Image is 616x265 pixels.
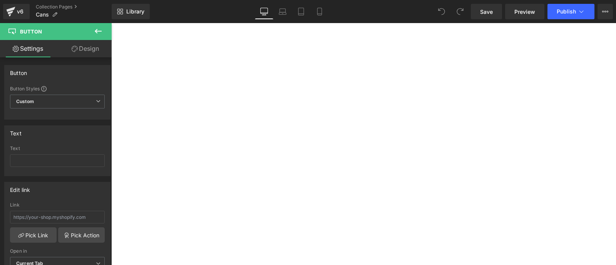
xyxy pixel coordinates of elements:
[452,4,468,19] button: Redo
[514,8,535,16] span: Preview
[434,4,449,19] button: Undo
[547,4,594,19] button: Publish
[480,8,493,16] span: Save
[292,4,310,19] a: Tablet
[255,4,273,19] a: Desktop
[57,40,113,57] a: Design
[598,4,613,19] button: More
[36,4,112,10] a: Collection Pages
[310,4,329,19] a: Mobile
[126,8,144,15] span: Library
[3,4,30,19] a: v6
[15,7,25,17] div: v6
[273,4,292,19] a: Laptop
[20,28,42,35] span: Button
[505,4,544,19] a: Preview
[112,4,150,19] a: New Library
[36,12,49,18] span: Cans
[557,8,576,15] span: Publish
